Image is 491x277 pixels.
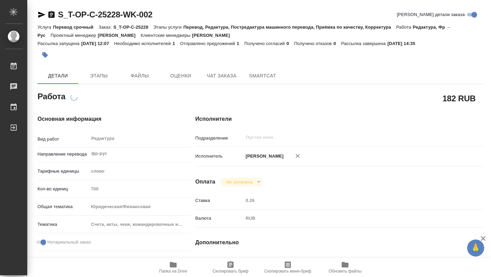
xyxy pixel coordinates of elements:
[237,41,244,46] p: 1
[47,11,56,19] button: Скопировать ссылку
[98,33,141,38] p: [PERSON_NAME]
[89,219,191,230] div: Счета, акты, чеки, командировочные и таможенные документы
[286,41,294,46] p: 0
[467,239,484,257] button: 🙏
[89,165,191,177] div: слово
[243,256,460,265] input: Пустое поле
[195,115,483,123] h4: Исполнители
[81,41,114,46] p: [DATE] 12:07
[294,41,333,46] p: Получено отказов
[212,269,248,274] span: Скопировать бриф
[38,115,168,123] h4: Основная информация
[195,178,215,186] h4: Оплата
[153,25,183,30] p: Этапы услуги
[38,11,46,19] button: Скопировать ссылку для ЯМессенджера
[38,25,53,30] p: Услуга
[245,133,444,142] input: Пустое поле
[47,239,91,246] span: Нотариальный заказ
[38,136,89,143] p: Вид работ
[42,72,74,80] span: Детали
[38,168,89,175] p: Тарифные единицы
[195,257,243,264] p: Последнее изменение
[38,186,89,192] p: Кол-во единиц
[259,258,316,277] button: Скопировать мини-бриф
[397,11,465,18] span: [PERSON_NAME] детали заказа
[159,269,187,274] span: Папка на Drive
[341,41,387,46] p: Рассылка завершена
[205,72,238,80] span: Чат заказа
[183,25,396,30] p: Перевод, Редактура, Постредактура машинного перевода, Приёмка по качеству, Корректура
[38,203,89,210] p: Общая тематика
[50,33,98,38] p: Проектный менеджер
[329,269,362,274] span: Обновить файлы
[123,72,156,80] span: Файлы
[243,153,284,160] p: [PERSON_NAME]
[99,25,113,30] p: Заказ:
[180,41,237,46] p: Отправлено предложений
[316,258,374,277] button: Обновить файлы
[58,10,152,19] a: S_T-OP-C-25228-WK-002
[387,41,420,46] p: [DATE] 14:35
[244,41,287,46] p: Получено согласий
[224,179,254,185] button: Не оплачена
[192,33,235,38] p: [PERSON_NAME]
[202,258,259,277] button: Скопировать бриф
[141,33,192,38] p: Клиентские менеджеры
[195,197,243,204] p: Ставка
[38,41,81,46] p: Рассылка запущена
[83,72,115,80] span: Этапы
[243,213,460,224] div: RUB
[470,241,481,255] span: 🙏
[195,135,243,142] p: Подразделение
[38,47,53,62] button: Добавить тэг
[164,72,197,80] span: Оценки
[38,90,65,102] h2: Работа
[38,151,89,158] p: Направление перевода
[333,41,341,46] p: 0
[195,238,483,247] h4: Дополнительно
[243,195,460,205] input: Пустое поле
[113,25,153,30] p: S_T-OP-C-25228
[89,184,191,194] input: Пустое поле
[145,258,202,277] button: Папка на Drive
[195,215,243,222] p: Валюта
[173,41,180,46] p: 1
[221,177,263,187] div: Не оплачена
[89,201,191,213] div: Юридическая/Финансовая
[290,148,305,163] button: Удалить исполнителя
[53,25,99,30] p: Перевод срочный
[195,153,243,160] p: Исполнитель
[264,269,311,274] span: Скопировать мини-бриф
[114,41,173,46] p: Необходимо исполнителей
[396,25,413,30] p: Работа
[443,92,476,104] h2: 182 RUB
[38,221,89,228] p: Тематика
[246,72,279,80] span: SmartCat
